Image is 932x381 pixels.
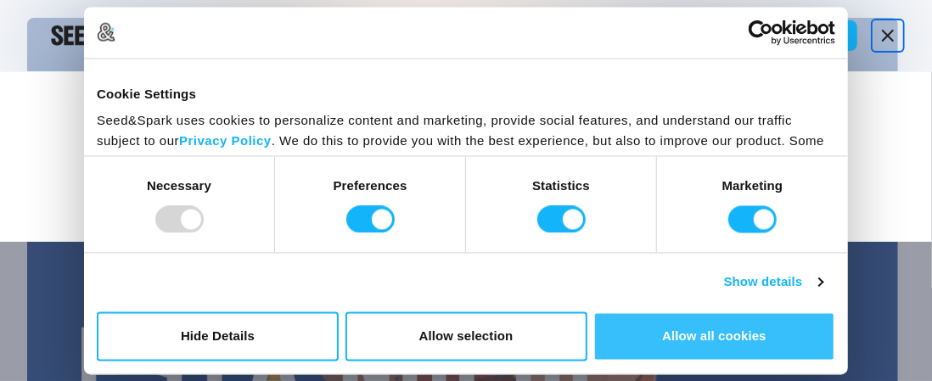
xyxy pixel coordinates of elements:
div: Cookie Settings [97,84,835,104]
a: Privacy Policy [179,134,272,148]
img: Seed&Spark Logo Dark Mode [51,25,184,46]
a: Show details [724,272,823,293]
a: Seed&Spark Homepage [51,25,184,46]
button: Allow selection [345,311,587,361]
strong: Marketing [722,178,783,193]
strong: Statistics [532,178,590,193]
strong: Necessary [147,178,211,193]
img: logo [97,23,115,42]
button: Hide Details [97,311,339,361]
strong: Preferences [334,178,407,193]
div: Seed&Spark uses cookies to personalize content and marketing, provide social features, and unders... [97,111,835,193]
a: Usercentrics Cookiebot - opens in a new window [687,20,835,45]
button: Allow all cookies [593,311,835,361]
